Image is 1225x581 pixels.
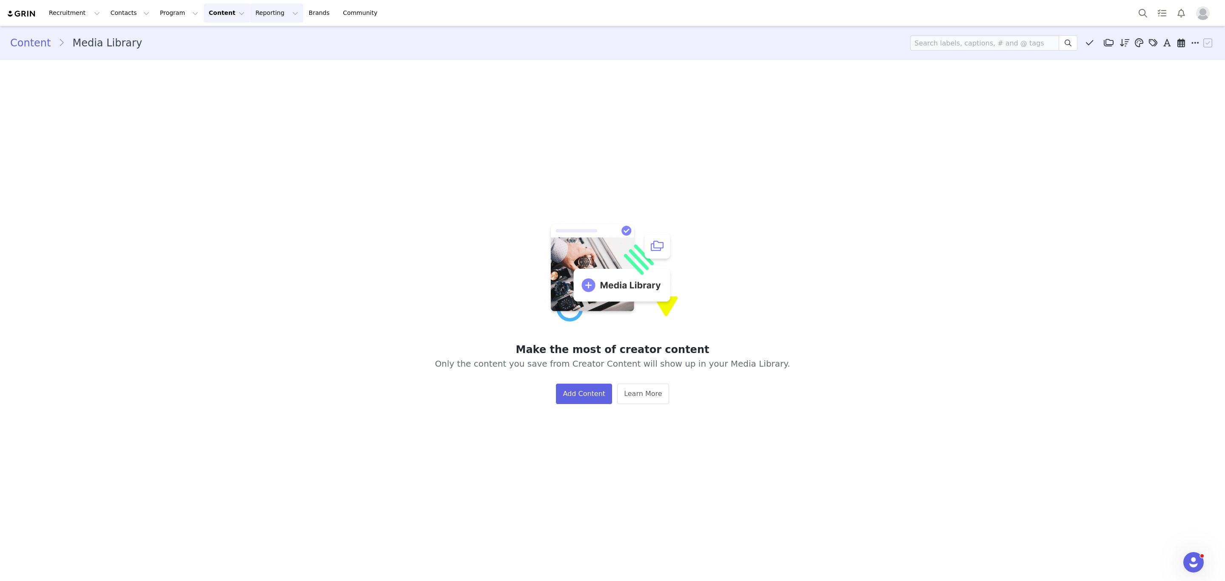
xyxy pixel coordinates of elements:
[204,3,250,23] button: Content
[1153,3,1171,23] a: Tasks
[10,35,58,51] a: Content
[250,3,303,23] button: Reporting
[547,222,678,322] img: Make the most of creator content
[7,10,37,18] img: grin logo
[155,3,203,23] button: Program
[335,342,890,357] h1: Make the most of creator content
[1134,3,1152,23] button: Search
[1183,552,1204,572] iframe: Intercom live chat
[1191,6,1218,20] button: Profile
[435,357,790,370] span: Only the content you save from Creator Content will show up in your Media Library.
[338,3,386,23] a: Community
[304,3,337,23] a: Brands
[105,3,154,23] button: Contacts
[617,384,669,404] a: Learn More
[556,384,612,404] button: Add Content
[44,3,105,23] button: Recruitment
[1172,3,1191,23] button: Notifications
[1196,6,1210,20] img: placeholder-profile.jpg
[910,35,1059,51] input: Search labels, captions, # and @ tags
